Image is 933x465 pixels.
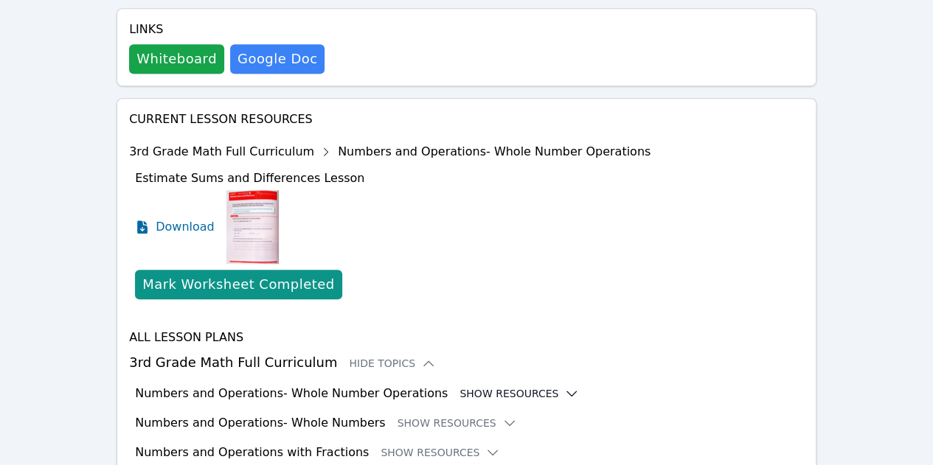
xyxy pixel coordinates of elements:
h3: Numbers and Operations- Whole Number Operations [135,385,448,402]
button: Show Resources [398,416,517,430]
button: Show Resources [459,386,579,401]
a: Google Doc [230,44,325,74]
h4: All Lesson Plans [129,329,804,346]
a: Download [135,190,215,264]
span: Estimate Sums and Differences Lesson [135,171,364,185]
h3: Numbers and Operations with Fractions [135,444,369,461]
div: Mark Worksheet Completed [142,274,334,295]
h4: Links [129,21,325,38]
h4: Current Lesson Resources [129,111,804,128]
button: Mark Worksheet Completed [135,270,341,299]
span: Download [156,218,215,236]
div: 3rd Grade Math Full Curriculum Numbers and Operations- Whole Number Operations [129,140,651,164]
button: Hide Topics [349,356,436,371]
button: Show Resources [381,445,500,460]
h3: Numbers and Operations- Whole Numbers [135,414,385,432]
button: Whiteboard [129,44,224,74]
img: Estimate Sums and Differences Lesson [226,190,279,264]
h3: 3rd Grade Math Full Curriculum [129,352,804,373]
